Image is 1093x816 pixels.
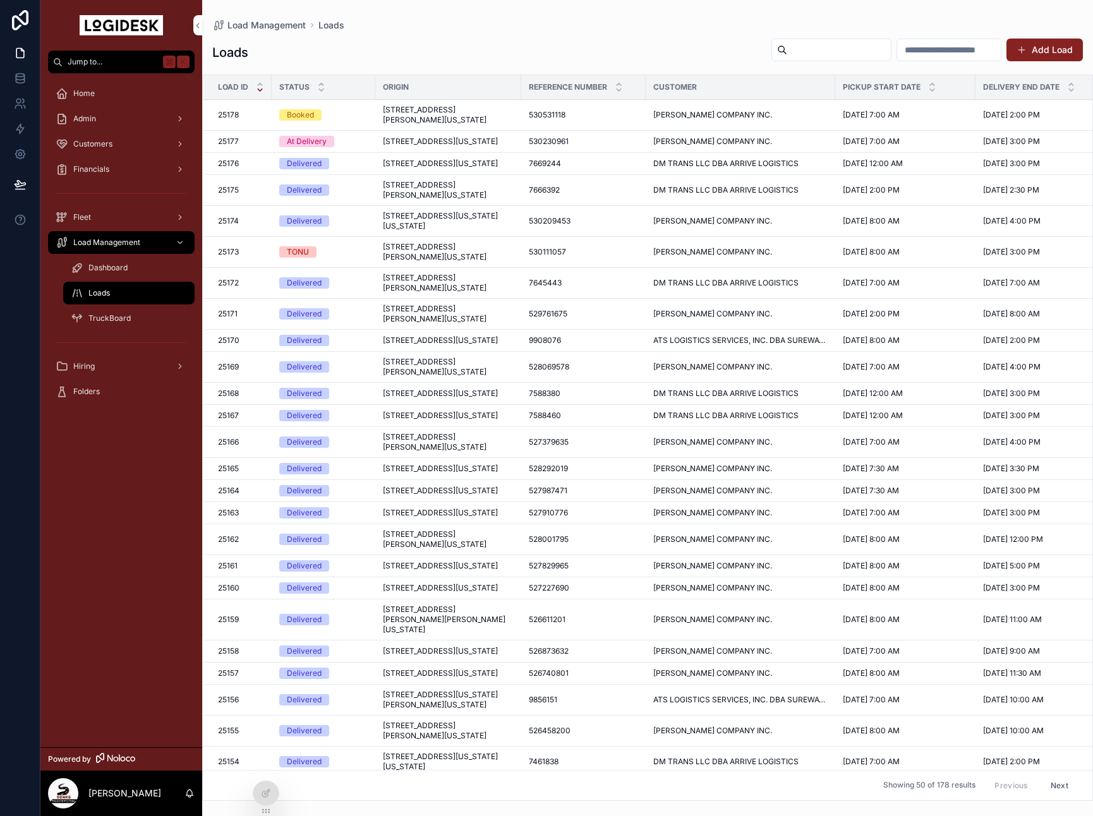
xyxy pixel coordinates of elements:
span: 527227690 [529,583,569,593]
a: [DATE] 8:00 AM [843,534,968,544]
a: 527987471 [529,486,638,496]
a: DM TRANS LLC DBA ARRIVE LOGISTICS [653,159,828,169]
a: Financials [48,158,195,181]
span: [PERSON_NAME] COMPANY INC. [653,508,772,518]
span: [STREET_ADDRESS][US_STATE] [383,486,498,496]
span: [STREET_ADDRESS][US_STATE][US_STATE] [383,211,514,231]
a: TruckBoard [63,307,195,330]
a: Customers [48,133,195,155]
a: [DATE] 3:00 PM [983,388,1087,399]
span: 7588380 [529,388,560,399]
span: [DATE] 4:00 PM [983,216,1041,226]
div: Delivered [287,507,322,519]
a: [DATE] 4:00 PM [983,216,1087,226]
a: [STREET_ADDRESS][US_STATE] [383,561,514,571]
span: [DATE] 7:00 AM [843,136,900,147]
span: [DATE] 8:00 AM [843,583,900,593]
a: 530209453 [529,216,638,226]
span: 530230961 [529,136,569,147]
span: [STREET_ADDRESS][US_STATE] [383,561,498,571]
a: 7645443 [529,278,638,288]
a: [STREET_ADDRESS][US_STATE] [383,508,514,518]
a: 25174 [218,216,264,226]
div: Delivered [287,215,322,227]
a: [DATE] 8:00 AM [843,247,968,257]
span: [DATE] 3:00 PM [983,136,1040,147]
a: [DATE] 3:00 PM [983,411,1087,421]
span: [DATE] 2:00 PM [983,335,1040,345]
a: 25166 [218,437,264,447]
span: [DATE] 8:00 AM [843,335,900,345]
a: [STREET_ADDRESS][PERSON_NAME][US_STATE] [383,357,514,377]
span: [PERSON_NAME] COMPANY INC. [653,534,772,544]
span: 7669244 [529,159,561,169]
div: Delivered [287,308,322,320]
a: Load Management [212,19,306,32]
a: 527829965 [529,561,638,571]
a: 530531118 [529,110,638,120]
a: [PERSON_NAME] COMPANY INC. [653,362,828,372]
span: 530531118 [529,110,565,120]
span: [DATE] 12:00 PM [983,534,1043,544]
span: 528069578 [529,362,569,372]
span: [DATE] 3:00 PM [983,583,1040,593]
a: 530230961 [529,136,638,147]
span: [STREET_ADDRESS][US_STATE] [383,159,498,169]
a: [DATE] 3:00 PM [983,486,1087,496]
a: [PERSON_NAME] COMPANY INC. [653,561,828,571]
a: [PERSON_NAME] COMPANY INC. [653,309,828,319]
a: [STREET_ADDRESS][US_STATE] [383,583,514,593]
a: Hiring [48,355,195,378]
div: Delivered [287,410,322,421]
a: [DATE] 8:00 AM [843,335,968,345]
div: Delivered [287,534,322,545]
span: [DATE] 3:30 PM [983,464,1039,474]
span: [DATE] 7:00 AM [983,278,1040,288]
a: [PERSON_NAME] COMPANY INC. [653,247,828,257]
span: 25160 [218,583,239,593]
span: 530111057 [529,247,566,257]
a: Delivered [279,463,368,474]
span: Loads [318,19,344,32]
span: 25173 [218,247,239,257]
a: 25168 [218,388,264,399]
a: 25160 [218,583,264,593]
span: [DATE] 3:00 PM [983,388,1040,399]
a: [STREET_ADDRESS][PERSON_NAME][US_STATE] [383,105,514,125]
a: Delivered [279,534,368,545]
a: Delivered [279,436,368,448]
a: Delivered [279,582,368,594]
a: [DATE] 3:00 PM [983,136,1087,147]
img: App logo [80,15,163,35]
a: ATS LOGISTICS SERVICES, INC. DBA SUREWAY TRANSPORTATION COMPANY & [PERSON_NAME] SPECIALIZED LOGIS... [653,335,828,345]
a: Loads [63,282,195,304]
div: Delivered [287,277,322,289]
span: [DATE] 7:30 AM [843,464,899,474]
span: [DATE] 2:30 PM [983,185,1039,195]
a: [STREET_ADDRESS][PERSON_NAME][US_STATE] [383,180,514,200]
a: [DATE] 7:00 AM [843,136,968,147]
a: [STREET_ADDRESS][US_STATE] [383,464,514,474]
a: [PERSON_NAME] COMPANY INC. [653,110,828,120]
span: 25163 [218,508,239,518]
span: DM TRANS LLC DBA ARRIVE LOGISTICS [653,185,799,195]
div: Booked [287,109,314,121]
span: [PERSON_NAME] COMPANY INC. [653,561,772,571]
span: [DATE] 7:30 AM [843,486,899,496]
a: [STREET_ADDRESS][US_STATE] [383,159,514,169]
span: 7588460 [529,411,561,421]
a: [DATE] 2:00 PM [983,110,1087,120]
a: DM TRANS LLC DBA ARRIVE LOGISTICS [653,278,828,288]
a: [PERSON_NAME] COMPANY INC. [653,464,828,474]
a: 25175 [218,185,264,195]
a: [STREET_ADDRESS][US_STATE] [383,335,514,345]
a: Delivered [279,410,368,421]
a: [DATE] 4:00 PM [983,362,1087,372]
a: Delivered [279,560,368,572]
a: 530111057 [529,247,638,257]
a: [PERSON_NAME] COMPANY INC. [653,534,828,544]
button: Jump to...K [48,51,195,73]
span: 9908076 [529,335,561,345]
